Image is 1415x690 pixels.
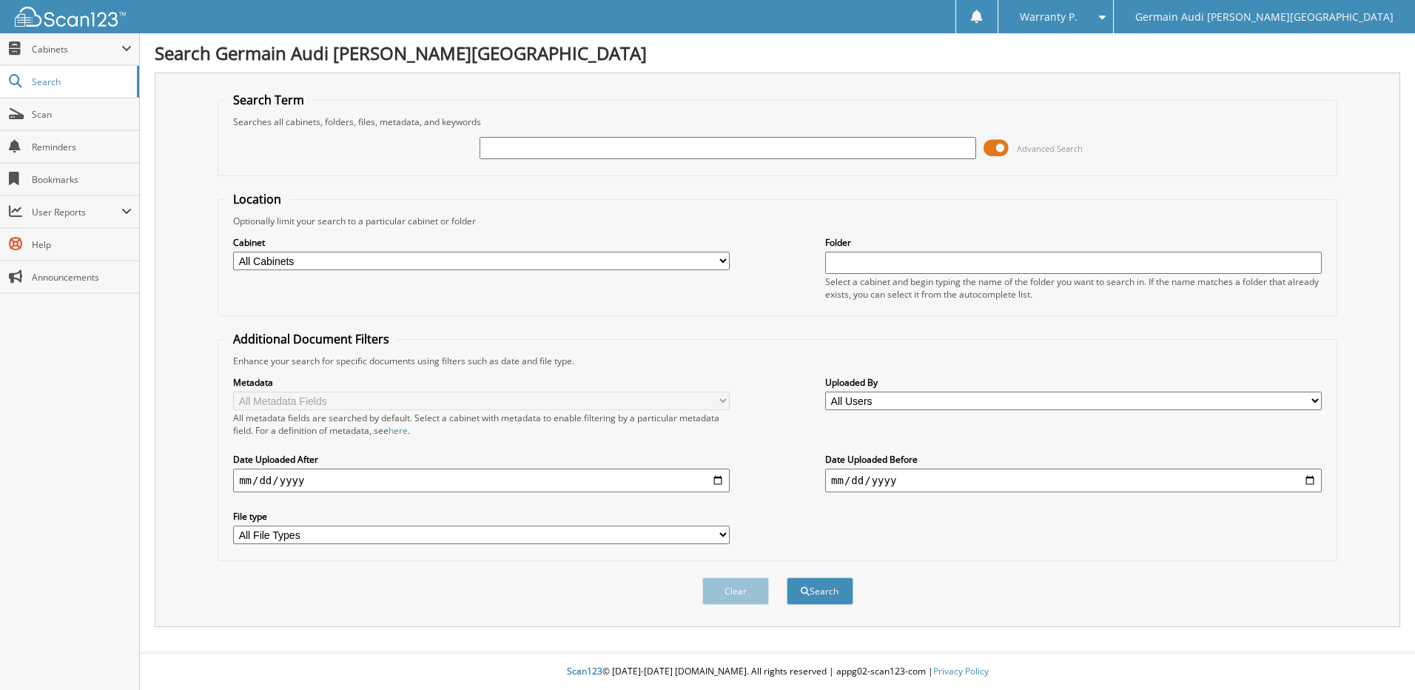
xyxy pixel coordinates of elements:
legend: Search Term [226,92,312,108]
span: Help [32,238,132,251]
span: Scan123 [567,665,602,677]
label: Uploaded By [825,376,1322,389]
label: Date Uploaded After [233,453,730,466]
button: Search [787,577,853,605]
a: Privacy Policy [933,665,989,677]
label: Cabinet [233,236,730,249]
span: Warranty P. [1020,13,1078,21]
label: Metadata [233,376,730,389]
span: Germain Audi [PERSON_NAME][GEOGRAPHIC_DATA] [1135,13,1394,21]
label: Folder [825,236,1322,249]
span: Advanced Search [1017,143,1083,154]
span: User Reports [32,206,121,218]
span: Bookmarks [32,173,132,186]
iframe: Chat Widget [1341,619,1415,690]
label: Date Uploaded Before [825,453,1322,466]
div: Optionally limit your search to a particular cabinet or folder [226,215,1329,227]
input: start [233,469,730,492]
div: Enhance your search for specific documents using filters such as date and file type. [226,355,1329,367]
div: Select a cabinet and begin typing the name of the folder you want to search in. If the name match... [825,275,1322,301]
img: scan123-logo-white.svg [15,7,126,27]
div: © [DATE]-[DATE] [DOMAIN_NAME]. All rights reserved | appg02-scan123-com | [140,654,1415,690]
a: here [389,424,408,437]
button: Clear [702,577,769,605]
h1: Search Germain Audi [PERSON_NAME][GEOGRAPHIC_DATA] [155,41,1400,65]
span: Scan [32,108,132,121]
legend: Location [226,191,289,207]
span: Announcements [32,271,132,284]
span: Cabinets [32,43,121,56]
span: Reminders [32,141,132,153]
input: end [825,469,1322,492]
div: Searches all cabinets, folders, files, metadata, and keywords [226,115,1329,128]
label: File type [233,510,730,523]
legend: Additional Document Filters [226,331,397,347]
div: All metadata fields are searched by default. Select a cabinet with metadata to enable filtering b... [233,412,730,437]
span: Search [32,76,130,88]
